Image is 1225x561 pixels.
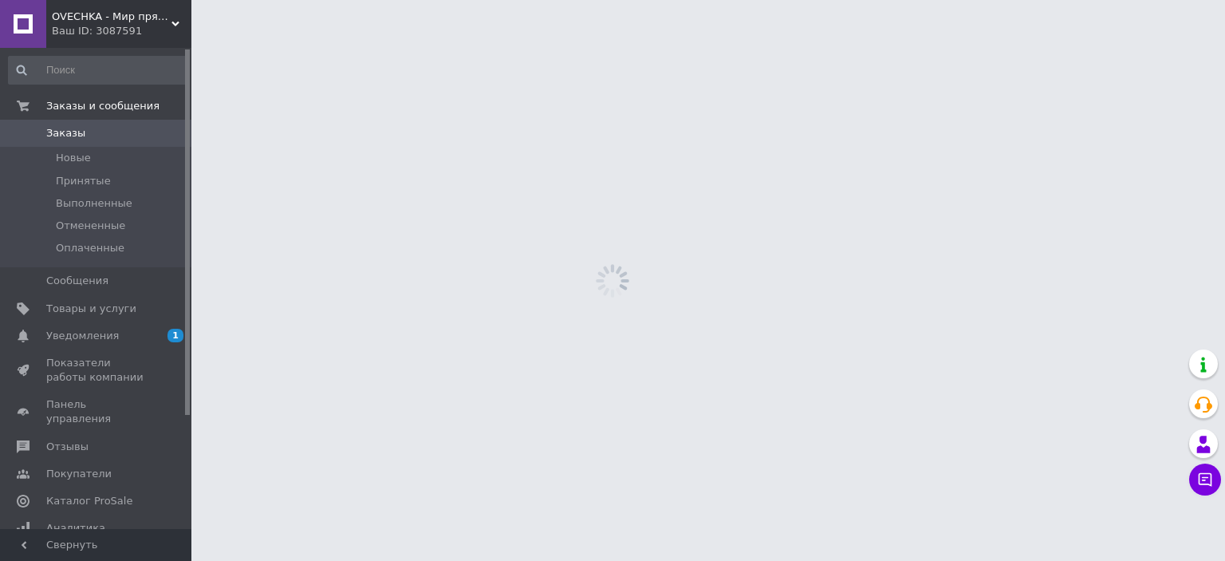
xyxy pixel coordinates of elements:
span: Заказы и сообщения [46,99,160,113]
span: Отмененные [56,219,125,233]
span: Панель управления [46,397,148,426]
span: Каталог ProSale [46,494,132,508]
span: Отзывы [46,440,89,454]
span: Сообщения [46,274,108,288]
span: OVECHKA - Мир пряжи [52,10,171,24]
span: Заказы [46,126,85,140]
span: Показатели работы компании [46,356,148,385]
span: Выполненные [56,196,132,211]
span: Принятые [56,174,111,188]
span: Новые [56,151,91,165]
input: Поиск [8,56,188,85]
span: Покупатели [46,467,112,481]
span: Товары и услуги [46,302,136,316]
span: Аналитика [46,521,105,535]
span: Оплаченные [56,241,124,255]
button: Чат с покупателем [1189,464,1221,496]
span: Уведомления [46,329,119,343]
span: 1 [167,329,183,342]
div: Ваш ID: 3087591 [52,24,191,38]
